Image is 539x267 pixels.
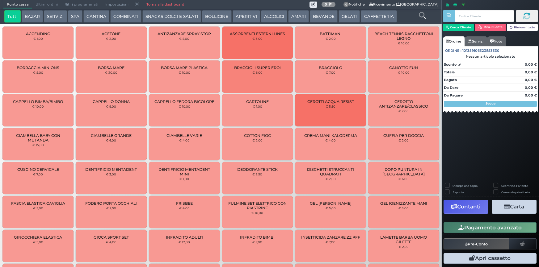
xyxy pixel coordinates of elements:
[444,85,458,90] strong: Da Dare
[320,31,342,36] span: BATTIMANI
[246,99,269,104] span: CARTOLINE
[252,138,263,142] small: € 2,00
[380,201,427,206] span: GEL IGENIZZANTE MANI
[106,240,116,244] small: € 4,00
[501,190,530,194] label: Comanda prioritaria
[444,253,537,264] button: Apri cassetto
[202,10,231,23] button: BOLLICINE
[525,93,537,97] strong: 0,00 €
[361,10,397,23] button: CAFFETTERIA
[326,37,336,40] small: € 2,00
[158,31,211,36] span: ANTIZANZARE SPRAY STOP
[373,31,434,41] span: BEACH TENNIS RACCHETTONI LEGNO
[492,200,537,214] button: Carta
[32,105,44,108] small: € 10,00
[166,235,203,240] span: INFRADITO ADULTI
[32,143,44,147] small: € 15,00
[398,41,410,45] small: € 10,00
[443,36,465,46] a: Ordine
[33,240,43,244] small: € 5,00
[3,0,32,9] span: Punto cassa
[444,200,488,214] button: Contanti
[475,24,506,31] button: Rim. Cliente
[240,235,275,240] span: INFRADITO BIMBI
[234,65,281,70] span: BRACCIOLI SUPER EROI
[525,62,537,67] strong: 0,00 €
[94,235,129,240] span: GIOCA SPORT SET
[237,167,278,172] span: DEODORANTE STICK
[398,206,409,210] small: € 3,00
[398,138,409,142] small: € 2,00
[102,0,132,9] span: Impostazioni
[17,65,59,70] span: BORRACCIA MINIONS
[339,10,360,23] button: GELATI
[85,201,137,206] span: FODERO PORTA OCCHIALI
[326,71,335,74] small: € 7,00
[455,10,514,22] input: Codice Cliente
[301,235,360,240] span: INSETTICIDA ZANZARE ZZ PFF
[453,190,464,194] label: Asporto
[444,62,457,67] strong: Sconto
[143,0,187,9] a: Torna alla dashboard
[325,2,327,6] b: 0
[373,167,434,176] span: DOPO PUNTURA IN [GEOGRAPHIC_DATA]
[326,206,336,210] small: € 5,00
[453,184,478,188] label: Stampa una copia
[343,2,349,7] span: 0
[106,37,116,40] small: € 2,00
[310,201,352,206] span: GEL [PERSON_NAME]
[176,201,193,206] span: FRISBEE
[465,36,487,46] a: Servizi
[93,99,130,104] span: CAPPELLO DONNA
[252,240,262,244] small: € 7,00
[83,10,109,23] button: CANTINA
[8,133,68,142] span: CIAMBELLA BABY CON MUTANDA
[61,0,102,9] span: Ritiri programmati
[444,93,463,97] strong: Da Pagare
[32,0,61,9] span: Ultimi ordini
[252,37,263,40] small: € 3,00
[33,206,43,210] small: € 5,00
[85,167,137,172] span: DENTIFRICIO MENTADENT
[307,99,354,104] span: CEROTTI ACQUA RESIST
[252,71,263,74] small: € 6,00
[33,172,43,176] small: € 7,00
[310,10,338,23] button: BEVANDE
[98,65,124,70] span: BORSA MARE
[179,37,189,40] small: € 5,00
[26,31,50,36] span: ACCENDINO
[13,99,63,104] span: CAPPELLO BIMBA/BIMBO
[179,177,189,181] small: € 1,00
[399,245,409,249] small: € 2,50
[487,36,506,46] a: Note
[33,71,43,74] small: € 5,00
[253,105,262,108] small: € 1,00
[110,10,141,23] button: COMBINATI
[179,71,190,74] small: € 10,00
[373,99,434,109] span: CEROTTO ANTIZANZARE/CLASSICO
[288,10,309,23] button: AMARI
[304,133,357,138] span: CREMA MANI KALODERMA
[252,172,262,176] small: € 3,50
[106,206,116,210] small: € 2,50
[33,37,43,40] small: € 1,00
[161,65,208,70] span: BORSA MARE PLASTICA
[326,240,335,244] small: € 7,00
[300,167,361,176] span: DISCHETTI STRUCCANTI QUADRATI
[11,201,65,206] span: FASCIA ELASTICA CAVIGLIA
[326,177,336,181] small: € 2,00
[444,70,455,74] strong: Totale
[444,78,457,82] strong: Pagato
[445,48,461,53] span: Ordine :
[179,105,190,108] small: € 10,00
[179,138,190,142] small: € 4,00
[398,71,410,74] small: € 10,00
[179,206,190,210] small: € 4,00
[4,10,21,23] button: Tutti
[102,31,120,36] span: ACETONE
[462,48,499,53] span: 101359106323853330
[443,24,474,31] button: Cerca Cliente
[17,167,59,172] span: CUSCINO CERVICALE
[106,172,116,176] small: € 3,00
[398,177,409,181] small: € 6,00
